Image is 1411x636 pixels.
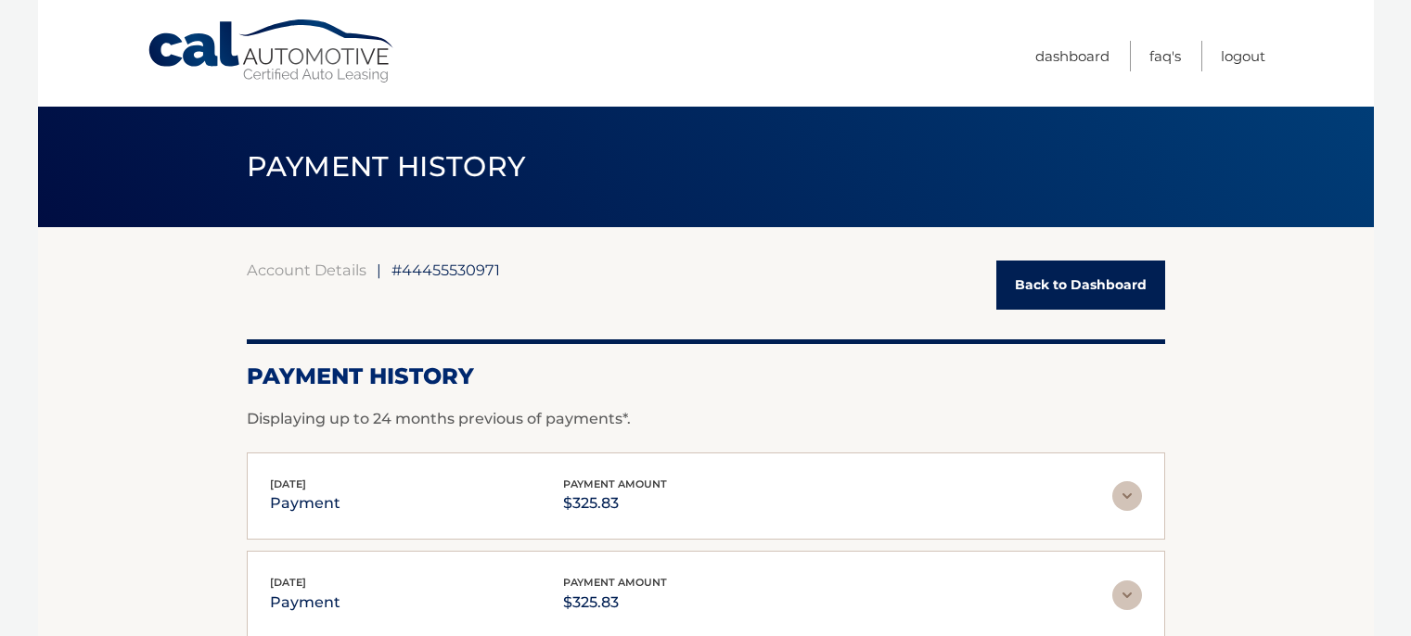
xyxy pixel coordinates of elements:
[270,477,306,490] span: [DATE]
[391,261,500,279] span: #44455530971
[563,490,667,516] p: $325.83
[247,363,1165,390] h2: Payment History
[377,261,381,279] span: |
[1112,580,1142,610] img: accordion-rest.svg
[996,261,1165,310] a: Back to Dashboard
[1149,41,1181,71] a: FAQ's
[270,590,340,616] p: payment
[247,261,366,279] a: Account Details
[247,408,1165,430] p: Displaying up to 24 months previous of payments*.
[147,19,397,84] a: Cal Automotive
[247,149,526,184] span: PAYMENT HISTORY
[563,576,667,589] span: payment amount
[563,477,667,490] span: payment amount
[270,490,340,516] p: payment
[1221,41,1265,71] a: Logout
[1112,481,1142,511] img: accordion-rest.svg
[563,590,667,616] p: $325.83
[1035,41,1110,71] a: Dashboard
[270,576,306,589] span: [DATE]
